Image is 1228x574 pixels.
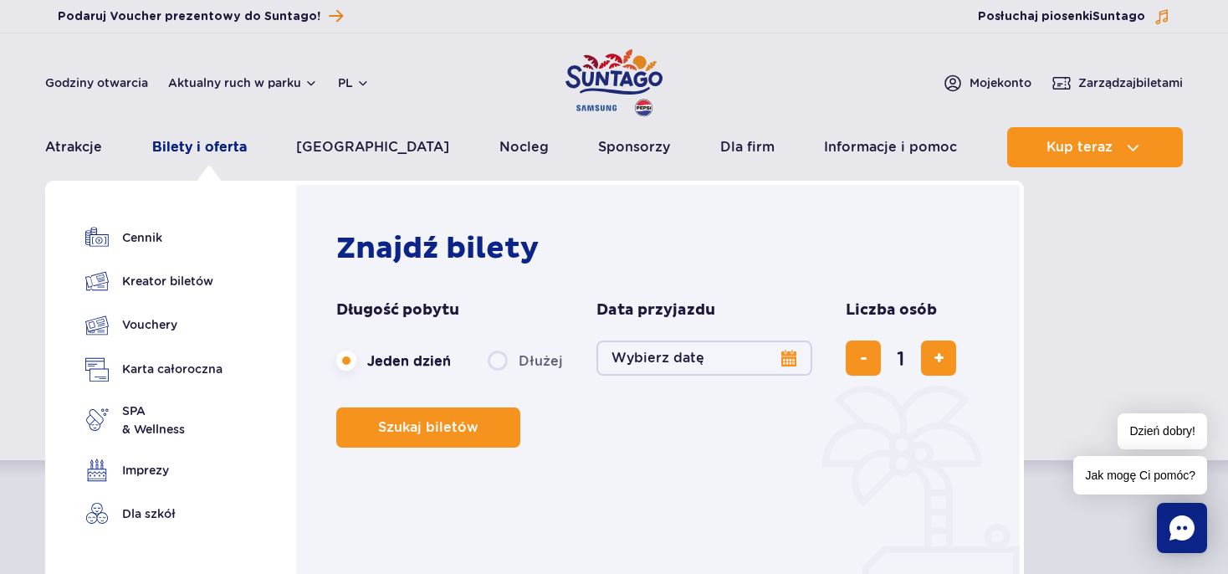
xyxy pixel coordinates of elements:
[85,269,223,293] a: Kreator biletów
[824,127,957,167] a: Informacje i pomoc
[596,341,812,376] button: Wybierz datę
[499,127,549,167] a: Nocleg
[970,74,1031,91] span: Moje konto
[598,127,670,167] a: Sponsorzy
[85,502,223,525] a: Dla szkół
[881,338,921,378] input: liczba biletów
[168,76,318,90] button: Aktualny ruch w parku
[1007,127,1183,167] button: Kup teraz
[488,343,563,378] label: Dłużej
[1073,456,1207,495] span: Jak mogę Ci pomóc?
[336,343,451,378] label: Jeden dzień
[943,73,1031,93] a: Mojekonto
[338,74,370,91] button: pl
[1051,73,1183,93] a: Zarządzajbiletami
[85,402,223,438] a: SPA& Wellness
[85,226,223,249] a: Cennik
[336,407,520,448] button: Szukaj biletów
[596,300,715,320] span: Data przyjazdu
[336,230,988,267] h2: Znajdź bilety
[336,300,988,448] form: Planowanie wizyty w Park of Poland
[45,127,102,167] a: Atrakcje
[846,341,881,376] button: usuń bilet
[85,313,223,337] a: Vouchery
[1078,74,1183,91] span: Zarządzaj biletami
[846,300,937,320] span: Liczba osób
[296,127,449,167] a: [GEOGRAPHIC_DATA]
[1046,140,1113,155] span: Kup teraz
[336,300,459,320] span: Długość pobytu
[122,402,185,438] span: SPA & Wellness
[85,459,223,482] a: Imprezy
[152,127,247,167] a: Bilety i oferta
[1157,503,1207,553] div: Chat
[85,357,223,382] a: Karta całoroczna
[921,341,956,376] button: dodaj bilet
[378,420,478,435] span: Szukaj biletów
[1118,413,1207,449] span: Dzień dobry!
[45,74,148,91] a: Godziny otwarcia
[720,127,775,167] a: Dla firm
